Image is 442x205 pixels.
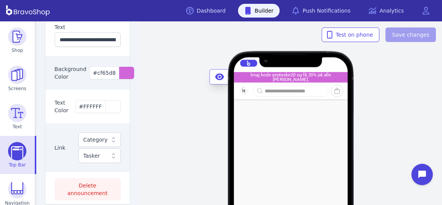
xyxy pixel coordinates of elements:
button: Test on phone [322,27,380,42]
button: #FFFFFF [76,100,121,113]
label: Text Color [55,100,69,113]
label: Link [55,145,66,151]
span: Top Bar [9,162,26,168]
span: Screens [8,86,27,92]
a: Analytics [363,4,410,18]
span: Delete announcement [61,182,114,197]
a: Builder [238,4,280,18]
span: Shop [11,47,23,53]
button: Delete announcement [55,178,121,200]
button: #cf65d8 [89,66,134,79]
label: Text [55,24,65,30]
a: Push Notifications [286,4,356,18]
img: BravoShop [6,5,50,16]
span: Save changes [392,31,429,39]
div: brug kode septaske20 og få 20% på alle [PERSON_NAME]. [234,73,348,82]
span: #FFFFFF [79,103,102,110]
label: Background Color [55,66,87,80]
a: Dashboard [180,4,232,18]
div: Category [83,136,108,144]
span: Test on phone [328,31,373,39]
span: #cf65d8 [93,70,116,76]
button: Save changes [385,27,436,42]
span: Text [13,124,22,130]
